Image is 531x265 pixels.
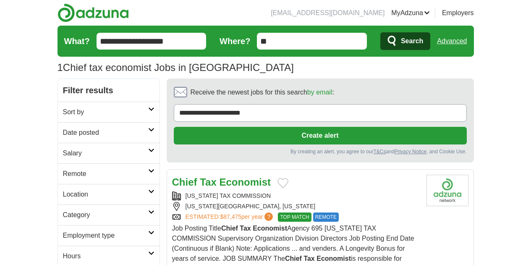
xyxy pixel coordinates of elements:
[277,178,288,188] button: Add to favorite jobs
[220,213,241,220] span: $87,475
[172,202,420,211] div: [US_STATE][GEOGRAPHIC_DATA], [US_STATE]
[58,102,160,122] a: Sort by
[58,62,294,73] h1: Chief tax economist Jobs in [GEOGRAPHIC_DATA]
[63,148,148,158] h2: Salary
[271,8,385,18] li: [EMAIL_ADDRESS][DOMAIN_NAME]
[426,175,468,206] img: Company logo
[64,35,90,47] label: What?
[186,213,275,222] a: ESTIMATED:$87,475per year?
[391,8,430,18] a: MyAdzuna
[63,128,148,138] h2: Date posted
[58,79,160,102] h2: Filter results
[63,107,148,117] h2: Sort by
[200,176,217,188] strong: Tax
[172,192,420,200] div: [US_STATE] TAX COMMISSION
[240,225,251,232] strong: Tax
[401,33,423,50] span: Search
[442,8,474,18] a: Employers
[278,213,311,222] span: TOP MATCH
[63,231,148,241] h2: Employment type
[58,163,160,184] a: Remote
[174,127,467,144] button: Create alert
[221,225,238,232] strong: Chief
[437,33,467,50] a: Advanced
[220,35,250,47] label: Where?
[373,149,386,155] a: T&Cs
[63,169,148,179] h2: Remote
[58,122,160,143] a: Date posted
[58,205,160,225] a: Category
[285,255,302,262] strong: Chief
[58,60,63,75] span: 1
[63,251,148,261] h2: Hours
[264,213,273,221] span: ?
[219,176,271,188] strong: Economist
[303,255,314,262] strong: Tax
[174,148,467,155] div: By creating an alert, you agree to our and , and Cookie Use.
[317,255,351,262] strong: Economist
[58,3,129,22] img: Adzuna logo
[63,210,148,220] h2: Category
[58,184,160,205] a: Location
[172,176,197,188] strong: Chief
[394,149,426,155] a: Privacy Notice
[313,213,339,222] span: REMOTE
[172,176,271,188] a: Chief Tax Economist
[380,32,430,50] button: Search
[191,87,334,97] span: Receive the newest jobs for this search :
[63,189,148,199] h2: Location
[58,143,160,163] a: Salary
[58,225,160,246] a: Employment type
[307,89,332,96] a: by email
[253,225,287,232] strong: Economist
